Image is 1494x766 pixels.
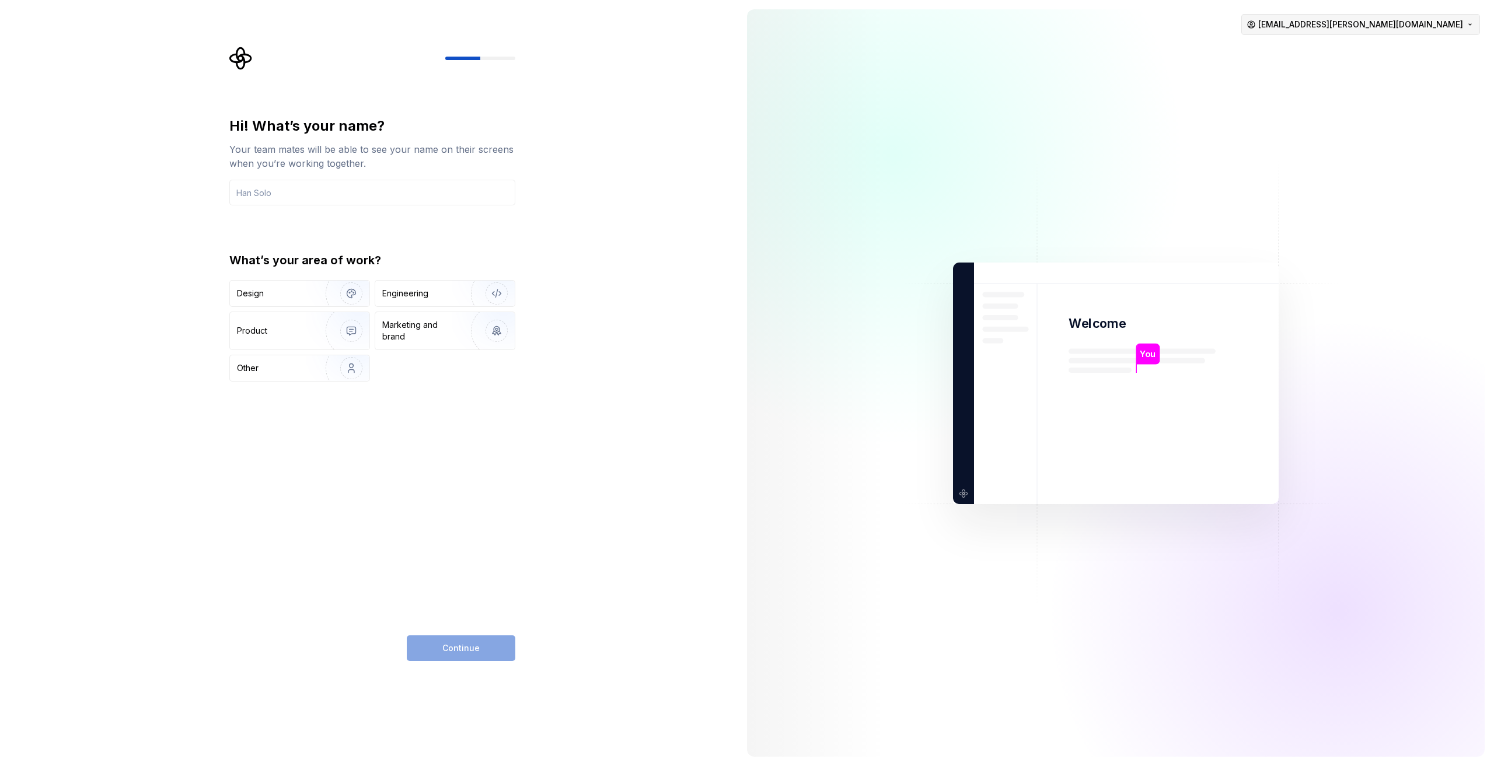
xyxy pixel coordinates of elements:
div: Engineering [382,288,428,299]
div: Hi! What’s your name? [229,117,515,135]
div: What’s your area of work? [229,252,515,268]
div: Your team mates will be able to see your name on their screens when you’re working together. [229,142,515,170]
button: [EMAIL_ADDRESS][PERSON_NAME][DOMAIN_NAME] [1241,14,1480,35]
span: [EMAIL_ADDRESS][PERSON_NAME][DOMAIN_NAME] [1258,19,1463,30]
div: Other [237,362,259,374]
div: Product [237,325,267,337]
div: Marketing and brand [382,319,461,342]
p: Welcome [1069,315,1126,332]
svg: Supernova Logo [229,47,253,70]
p: You [1140,347,1156,360]
div: Design [237,288,264,299]
input: Han Solo [229,180,515,205]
